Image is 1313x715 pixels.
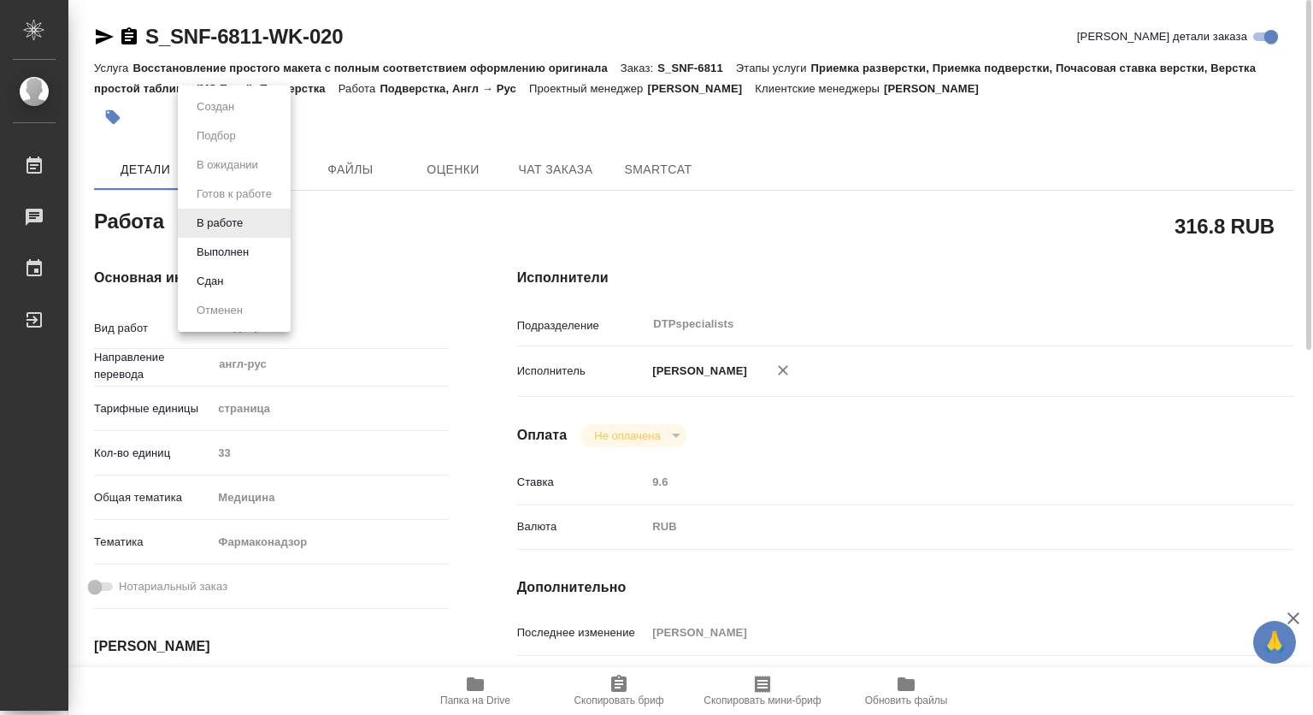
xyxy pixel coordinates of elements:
[191,214,248,233] button: В работе
[191,97,239,116] button: Создан
[191,156,263,174] button: В ожидании
[191,272,228,291] button: Сдан
[191,185,277,204] button: Готов к работе
[191,127,241,145] button: Подбор
[191,243,254,262] button: Выполнен
[191,301,248,320] button: Отменен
